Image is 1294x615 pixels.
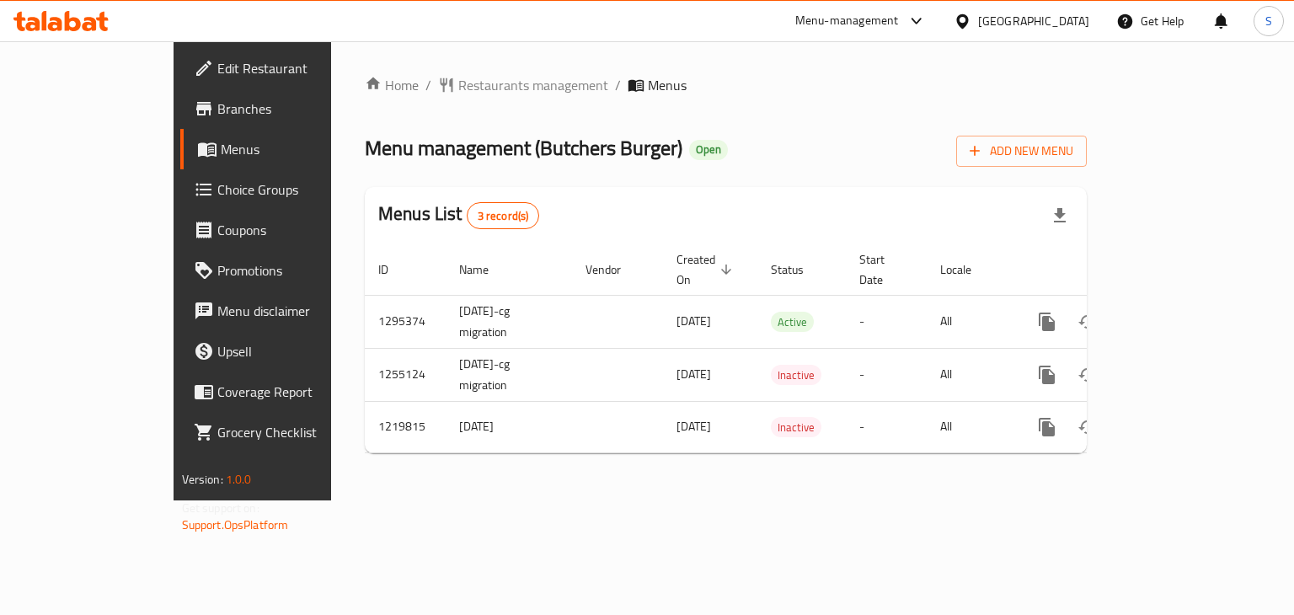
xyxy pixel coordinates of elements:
td: All [927,295,1013,348]
div: Open [689,140,728,160]
li: / [615,75,621,95]
span: Open [689,142,728,157]
span: Status [771,259,826,280]
td: - [846,295,927,348]
span: Edit Restaurant [217,58,377,78]
td: - [846,348,927,401]
nav: breadcrumb [365,75,1087,95]
span: Active [771,313,814,332]
span: Menu management ( Butchers Burger ) [365,129,682,167]
span: ID [378,259,410,280]
td: 1219815 [365,401,446,452]
span: Menus [221,139,377,159]
button: Change Status [1067,302,1108,342]
button: more [1027,407,1067,447]
a: Branches [180,88,390,129]
a: Menu disclaimer [180,291,390,331]
span: Coverage Report [217,382,377,402]
a: Support.OpsPlatform [182,514,289,536]
span: S [1265,12,1272,30]
span: Coupons [217,220,377,240]
div: Total records count [467,202,540,229]
td: All [927,348,1013,401]
span: Locale [940,259,993,280]
span: 3 record(s) [468,208,539,224]
td: [DATE] [446,401,572,452]
table: enhanced table [365,244,1202,453]
h2: Menus List [378,201,539,229]
span: Start Date [859,249,906,290]
td: 1295374 [365,295,446,348]
div: Menu-management [795,11,899,31]
div: Inactive [771,417,821,437]
span: Inactive [771,366,821,385]
span: Add New Menu [970,141,1073,162]
a: Home [365,75,419,95]
li: / [425,75,431,95]
div: Inactive [771,365,821,385]
span: Created On [676,249,737,290]
span: Vendor [586,259,643,280]
a: Menus [180,129,390,169]
span: Grocery Checklist [217,422,377,442]
span: Branches [217,99,377,119]
td: All [927,401,1013,452]
span: [DATE] [676,363,711,385]
a: Coverage Report [180,372,390,412]
button: more [1027,302,1067,342]
span: Choice Groups [217,179,377,200]
td: 1255124 [365,348,446,401]
td: [DATE]-cg migration [446,348,572,401]
td: [DATE]-cg migration [446,295,572,348]
a: Choice Groups [180,169,390,210]
a: Upsell [180,331,390,372]
span: [DATE] [676,415,711,437]
div: [GEOGRAPHIC_DATA] [978,12,1089,30]
button: more [1027,355,1067,395]
span: [DATE] [676,310,711,332]
span: Name [459,259,511,280]
div: Export file [1040,195,1080,236]
span: Upsell [217,341,377,361]
td: - [846,401,927,452]
span: Promotions [217,260,377,281]
th: Actions [1013,244,1202,296]
span: Menus [648,75,687,95]
button: Change Status [1067,355,1108,395]
button: Add New Menu [956,136,1087,167]
a: Coupons [180,210,390,250]
span: Restaurants management [458,75,608,95]
a: Grocery Checklist [180,412,390,452]
span: Menu disclaimer [217,301,377,321]
button: Change Status [1067,407,1108,447]
span: Inactive [771,418,821,437]
span: Get support on: [182,497,259,519]
span: Version: [182,468,223,490]
a: Edit Restaurant [180,48,390,88]
a: Promotions [180,250,390,291]
span: 1.0.0 [226,468,252,490]
a: Restaurants management [438,75,608,95]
